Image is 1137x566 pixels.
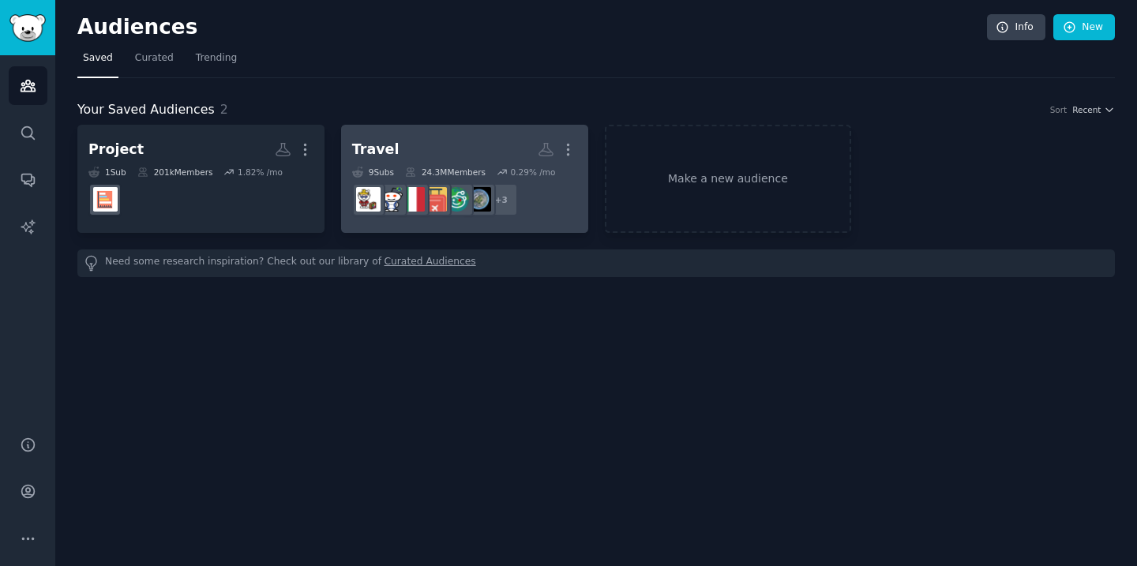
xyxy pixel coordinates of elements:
a: Project1Sub201kMembers1.82% /moprojectmanagement [77,125,325,233]
img: ItalyTravel [400,187,425,212]
div: 9 Sub s [352,167,394,178]
a: Trending [190,46,242,78]
div: + 3 [485,183,518,216]
div: 24.3M Members [405,167,486,178]
div: Need some research inspiration? Check out our library of [77,249,1115,277]
span: Your Saved Audiences [77,100,215,120]
div: 0.29 % /mo [511,167,556,178]
a: Curated [129,46,179,78]
img: TheBagCheck [422,187,447,212]
img: projectmanagement [93,187,118,212]
a: Curated Audiences [385,255,476,272]
span: Curated [135,51,174,66]
img: travel [356,187,381,212]
a: Make a new audience [605,125,852,233]
h2: Audiences [77,15,987,40]
a: Info [987,14,1045,41]
span: Recent [1072,104,1101,115]
div: Sort [1050,104,1068,115]
div: 1.82 % /mo [238,167,283,178]
div: Project [88,140,144,159]
a: New [1053,14,1115,41]
div: Travel [352,140,400,159]
div: 201k Members [137,167,213,178]
span: 2 [220,102,228,117]
span: Saved [83,51,113,66]
span: Trending [196,51,237,66]
img: GummySearch logo [9,14,46,42]
img: solotravel [378,187,403,212]
a: Saved [77,46,118,78]
div: 1 Sub [88,167,126,178]
a: Travel9Subs24.3MMembers0.29% /mo+3traveladviceTravelVlogTheBagCheckItalyTravelsolotraveltravel [341,125,588,233]
img: TravelVlog [445,187,469,212]
button: Recent [1072,104,1115,115]
img: traveladvice [467,187,491,212]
